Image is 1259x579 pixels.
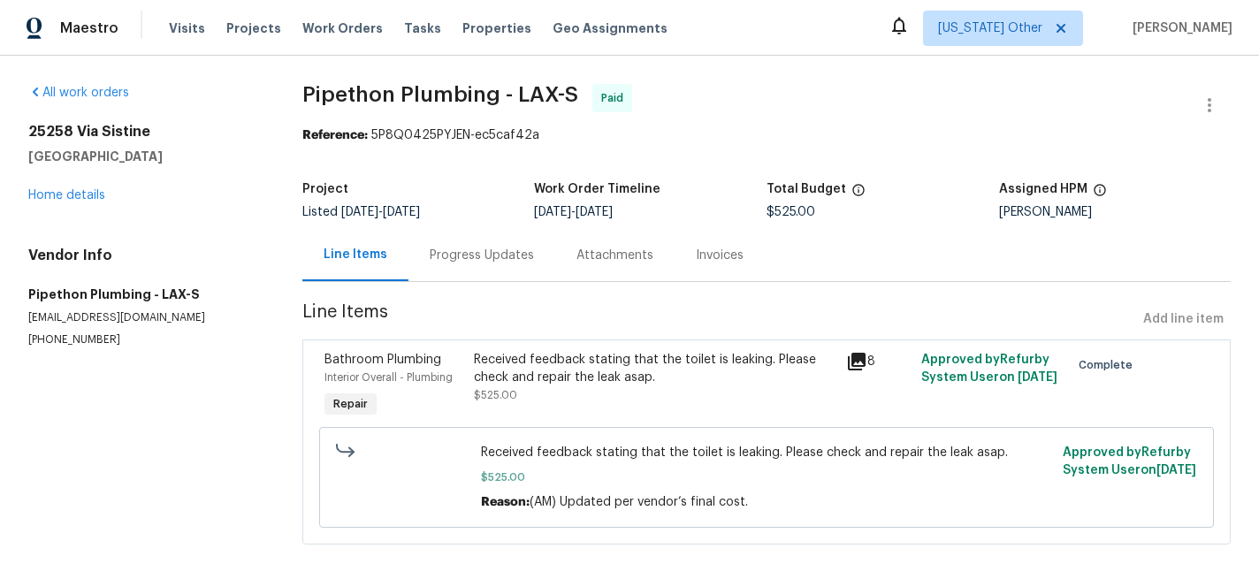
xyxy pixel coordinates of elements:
[302,19,383,37] span: Work Orders
[341,206,378,218] span: [DATE]
[28,189,105,202] a: Home details
[1079,356,1140,374] span: Complete
[302,183,348,195] h5: Project
[601,89,630,107] span: Paid
[938,19,1042,37] span: [US_STATE] Other
[302,129,368,141] b: Reference:
[474,351,836,386] div: Received feedback stating that the toilet is leaking. Please check and repair the leak asap.
[576,247,653,264] div: Attachments
[1156,464,1196,476] span: [DATE]
[28,87,129,99] a: All work orders
[302,206,420,218] span: Listed
[302,303,1136,336] span: Line Items
[462,19,531,37] span: Properties
[169,19,205,37] span: Visits
[324,246,387,263] div: Line Items
[302,126,1231,144] div: 5P8Q0425PYJEN-ec5caf42a
[999,206,1232,218] div: [PERSON_NAME]
[430,247,534,264] div: Progress Updates
[28,332,260,347] p: [PHONE_NUMBER]
[226,19,281,37] span: Projects
[302,84,578,105] span: Pipethon Plumbing - LAX-S
[1063,446,1196,476] span: Approved by Refurby System User on
[474,390,517,400] span: $525.00
[534,183,660,195] h5: Work Order Timeline
[28,286,260,303] h5: Pipethon Plumbing - LAX-S
[326,395,375,413] span: Repair
[921,354,1057,384] span: Approved by Refurby System User on
[767,206,815,218] span: $525.00
[481,496,530,508] span: Reason:
[767,183,846,195] h5: Total Budget
[1093,183,1107,206] span: The hpm assigned to this work order.
[324,372,453,383] span: Interior Overall - Plumbing
[324,354,441,366] span: Bathroom Plumbing
[534,206,613,218] span: -
[576,206,613,218] span: [DATE]
[1018,371,1057,384] span: [DATE]
[28,123,260,141] h2: 25258 Via Sistine
[1125,19,1232,37] span: [PERSON_NAME]
[851,183,866,206] span: The total cost of line items that have been proposed by Opendoor. This sum includes line items th...
[481,444,1051,461] span: Received feedback stating that the toilet is leaking. Please check and repair the leak asap.
[60,19,118,37] span: Maestro
[28,247,260,264] h4: Vendor Info
[341,206,420,218] span: -
[28,310,260,325] p: [EMAIL_ADDRESS][DOMAIN_NAME]
[404,22,441,34] span: Tasks
[28,148,260,165] h5: [GEOGRAPHIC_DATA]
[530,496,748,508] span: (AM) Updated per vendor’s final cost.
[999,183,1087,195] h5: Assigned HPM
[696,247,744,264] div: Invoices
[846,351,910,372] div: 8
[534,206,571,218] span: [DATE]
[481,469,1051,486] span: $525.00
[553,19,668,37] span: Geo Assignments
[383,206,420,218] span: [DATE]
